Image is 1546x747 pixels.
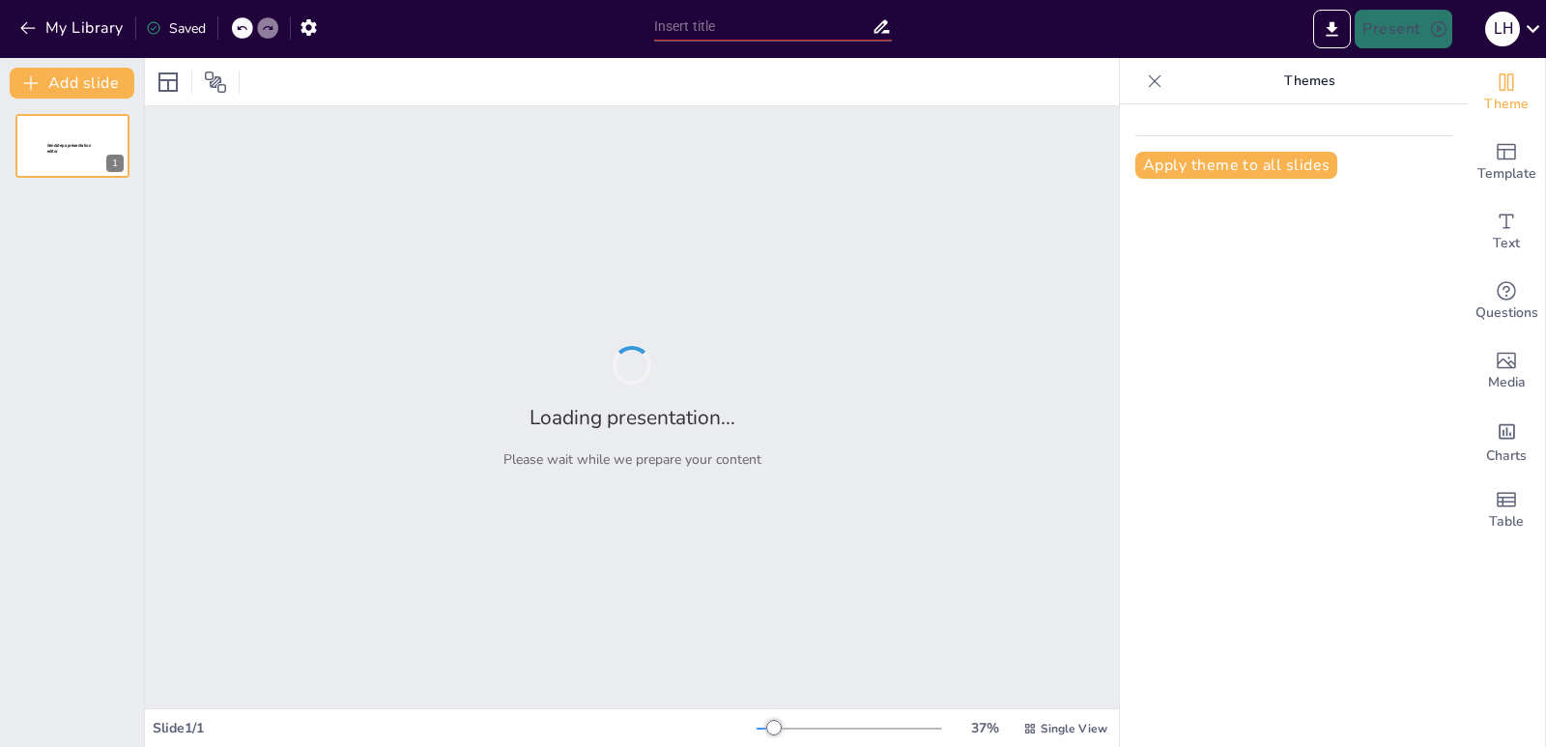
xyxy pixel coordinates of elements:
[1170,58,1448,104] p: Themes
[961,719,1008,737] div: 37 %
[1493,233,1520,254] span: Text
[1135,152,1337,179] button: Apply theme to all slides
[1477,163,1536,185] span: Template
[1313,10,1351,48] button: Export to PowerPoint
[1468,128,1545,197] div: Add ready made slides
[15,114,129,178] div: 1
[1486,445,1527,467] span: Charts
[1041,721,1107,736] span: Single View
[1468,406,1545,475] div: Add charts and graphs
[503,450,761,469] p: Please wait while we prepare your content
[1475,302,1538,324] span: Questions
[1468,475,1545,545] div: Add a table
[47,143,91,154] span: Sendsteps presentation editor
[153,67,184,98] div: Layout
[1485,10,1520,48] button: L H
[1468,58,1545,128] div: Change the overall theme
[204,71,227,94] span: Position
[1468,197,1545,267] div: Add text boxes
[1468,267,1545,336] div: Get real-time input from your audience
[654,13,873,41] input: Insert title
[1485,12,1520,46] div: L H
[153,719,757,737] div: Slide 1 / 1
[1468,336,1545,406] div: Add images, graphics, shapes or video
[146,19,206,38] div: Saved
[1355,10,1451,48] button: Present
[1484,94,1529,115] span: Theme
[14,13,131,43] button: My Library
[1488,372,1526,393] span: Media
[10,68,134,99] button: Add slide
[106,155,124,172] div: 1
[1489,511,1524,532] span: Table
[530,404,735,431] h2: Loading presentation...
